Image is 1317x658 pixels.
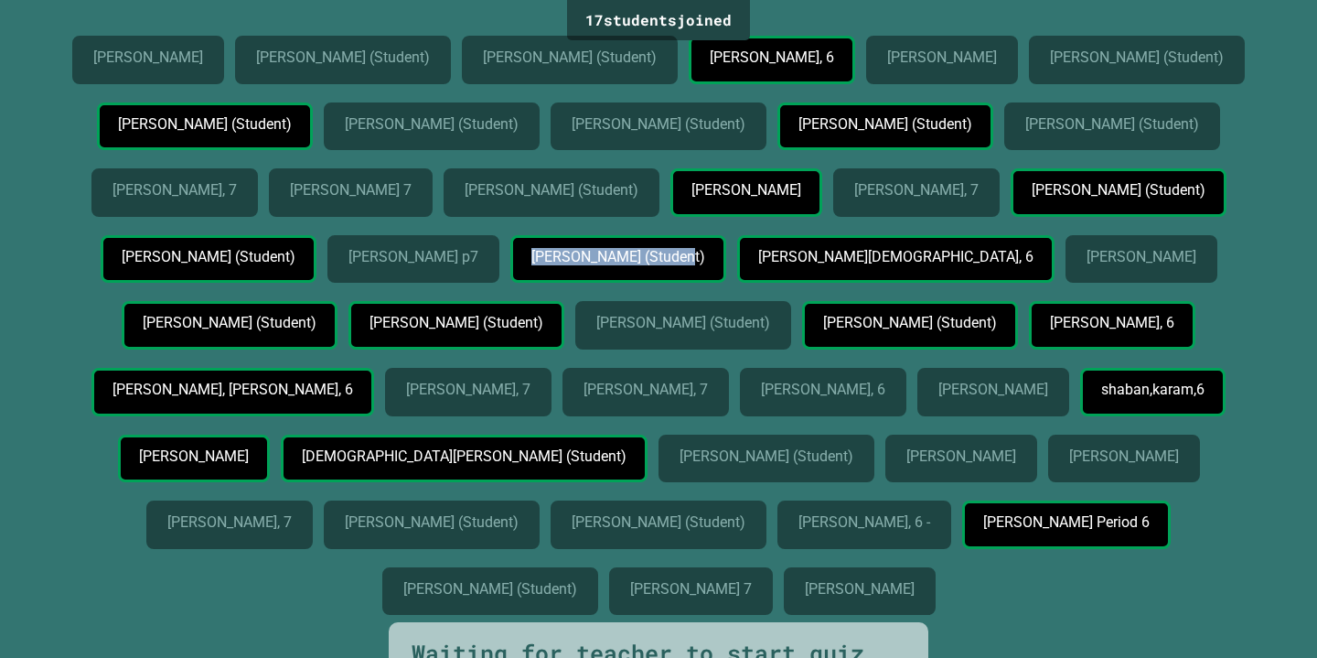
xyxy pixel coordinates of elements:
[596,315,768,331] p: [PERSON_NAME] (Student)
[302,448,623,465] p: [DEMOGRAPHIC_DATA][PERSON_NAME] (Student)
[691,182,800,199] p: [PERSON_NAME]
[112,382,350,398] p: [PERSON_NAME], [PERSON_NAME], 6
[983,514,1148,531] p: [PERSON_NAME] Period 6
[906,448,1015,465] p: [PERSON_NAME]
[805,581,914,598] p: [PERSON_NAME]
[122,249,294,265] p: [PERSON_NAME] (Student)
[938,382,1047,398] p: [PERSON_NAME]
[465,182,637,199] p: [PERSON_NAME] (Student)
[483,49,655,66] p: [PERSON_NAME] (Student)
[630,581,751,598] p: [PERSON_NAME] 7
[798,514,929,531] p: [PERSON_NAME], 6 -
[139,448,248,465] p: [PERSON_NAME]
[758,249,1031,265] p: [PERSON_NAME][DEMOGRAPHIC_DATA], 6
[1087,249,1195,265] p: [PERSON_NAME]
[348,249,477,265] p: [PERSON_NAME] p7
[572,116,744,133] p: [PERSON_NAME] (Student)
[93,49,202,66] p: [PERSON_NAME]
[256,49,428,66] p: [PERSON_NAME] (Student)
[887,49,996,66] p: [PERSON_NAME]
[572,514,744,531] p: [PERSON_NAME] (Student)
[680,448,851,465] p: [PERSON_NAME] (Student)
[531,249,703,265] p: [PERSON_NAME] (Student)
[1050,49,1222,66] p: [PERSON_NAME] (Student)
[118,116,290,133] p: [PERSON_NAME] (Student)
[345,116,517,133] p: [PERSON_NAME] (Student)
[798,116,970,133] p: [PERSON_NAME] (Student)
[584,382,707,398] p: [PERSON_NAME], 7
[1050,315,1173,331] p: [PERSON_NAME], 6
[167,514,291,531] p: [PERSON_NAME], 7
[823,315,995,331] p: [PERSON_NAME] (Student)
[406,382,530,398] p: [PERSON_NAME], 7
[1025,116,1197,133] p: [PERSON_NAME] (Student)
[1069,448,1178,465] p: [PERSON_NAME]
[112,182,236,199] p: [PERSON_NAME], 7
[143,315,315,331] p: [PERSON_NAME] (Student)
[369,315,541,331] p: [PERSON_NAME] (Student)
[345,514,517,531] p: [PERSON_NAME] (Student)
[403,581,575,598] p: [PERSON_NAME] (Student)
[1032,182,1204,199] p: [PERSON_NAME] (Student)
[854,182,978,199] p: [PERSON_NAME], 7
[290,182,411,199] p: [PERSON_NAME] 7
[1101,382,1204,398] p: shaban,karam,6
[710,49,833,66] p: [PERSON_NAME], 6
[761,382,884,398] p: [PERSON_NAME], 6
